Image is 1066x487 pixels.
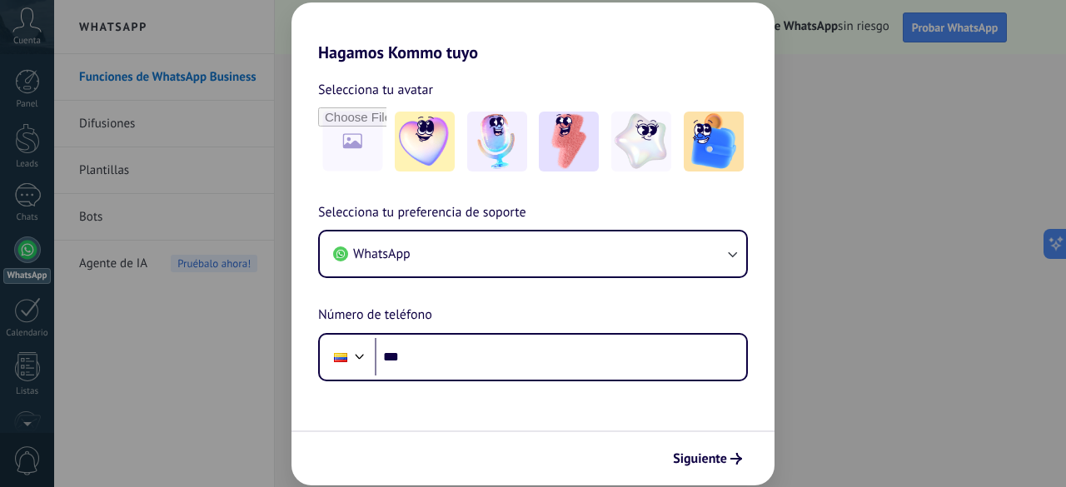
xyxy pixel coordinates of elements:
[673,453,727,465] span: Siguiente
[320,231,746,276] button: WhatsApp
[318,79,433,101] span: Selecciona tu avatar
[325,340,356,375] div: Colombia: + 57
[395,112,455,171] img: -1.jpeg
[611,112,671,171] img: -4.jpeg
[467,112,527,171] img: -2.jpeg
[318,305,432,326] span: Número de teléfono
[684,112,744,171] img: -5.jpeg
[291,2,775,62] h2: Hagamos Kommo tuyo
[665,445,750,473] button: Siguiente
[318,202,526,224] span: Selecciona tu preferencia de soporte
[539,112,599,171] img: -3.jpeg
[353,246,411,262] span: WhatsApp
